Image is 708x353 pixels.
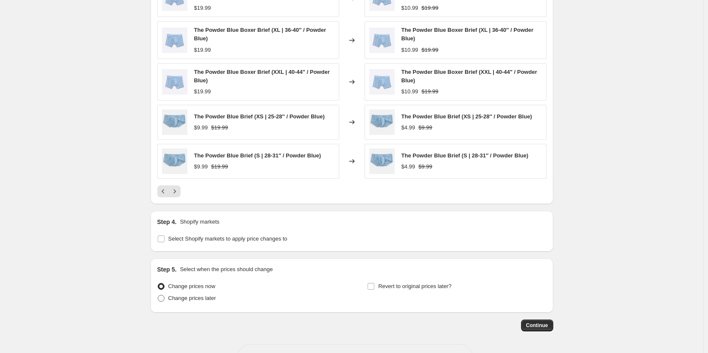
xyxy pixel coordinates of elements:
img: TBo_brief_powderblue_80x.png [369,109,395,135]
img: TBo_brief_powderblue_80x.png [369,148,395,174]
span: Select Shopify markets to apply price changes to [168,235,287,242]
div: $19.99 [194,4,211,12]
button: Continue [521,319,553,331]
p: Shopify markets [180,218,219,226]
h2: Step 4. [157,218,177,226]
div: $9.99 [194,123,208,132]
div: $4.99 [401,123,415,132]
span: The Powder Blue Brief (S | 28-31″ / Powder Blue) [401,152,529,159]
div: $4.99 [401,162,415,171]
span: The Powder Blue Boxer Brief (XXL | 40-44" / Powder Blue) [401,69,537,84]
span: The Powder Blue Boxer Brief (XXL | 40-44" / Powder Blue) [194,69,330,84]
strike: $19.99 [211,123,228,132]
strike: $19.99 [211,162,228,171]
nav: Pagination [157,185,181,197]
span: Continue [526,322,548,329]
div: $10.99 [401,4,418,12]
strike: $19.99 [421,4,438,12]
p: Select when the prices should change [180,265,273,274]
img: TheTBoBoxerBrief_powderblue_80x.png [369,28,395,53]
span: The Powder Blue Boxer Brief (XL | 36-40″ / Powder Blue) [401,27,534,42]
div: $9.99 [194,162,208,171]
strike: $19.99 [421,87,438,96]
span: The Powder Blue Boxer Brief (XL | 36-40″ / Powder Blue) [194,27,326,42]
span: The Powder Blue Brief (XS | 25-28″ / Powder Blue) [401,113,532,120]
img: TheTBoBoxerBrief_powderblue_80x.png [369,69,395,95]
div: $19.99 [194,46,211,54]
div: $10.99 [401,87,418,96]
img: TBo_brief_powderblue_80x.png [162,148,187,174]
img: TheTBoBoxerBrief_powderblue_80x.png [162,69,187,95]
h2: Step 5. [157,265,177,274]
span: The Powder Blue Brief (XS | 25-28″ / Powder Blue) [194,113,325,120]
div: $10.99 [401,46,418,54]
div: $19.99 [194,87,211,96]
button: Next [169,185,181,197]
img: TBo_brief_powderblue_80x.png [162,109,187,135]
span: Revert to original prices later? [378,283,452,289]
span: The Powder Blue Brief (S | 28-31″ / Powder Blue) [194,152,321,159]
span: Change prices later [168,295,216,301]
strike: $19.99 [421,46,438,54]
span: Change prices now [168,283,215,289]
img: TheTBoBoxerBrief_powderblue_80x.png [162,28,187,53]
button: Previous [157,185,169,197]
strike: $9.99 [418,123,432,132]
strike: $9.99 [418,162,432,171]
